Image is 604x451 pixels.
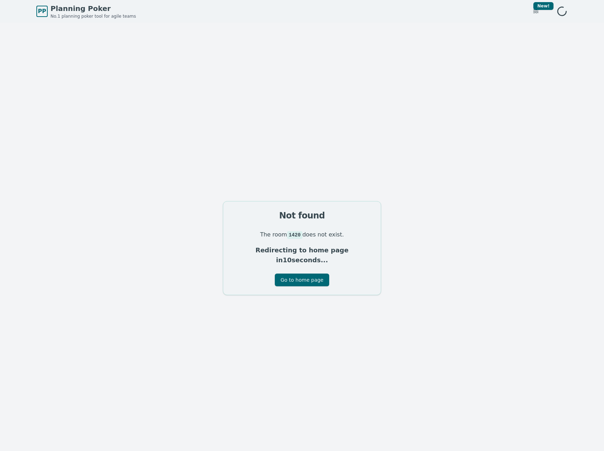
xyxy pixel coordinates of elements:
[232,230,372,240] p: The room does not exist.
[529,5,542,18] button: New!
[51,4,136,13] span: Planning Poker
[232,210,372,221] div: Not found
[36,4,136,19] a: PPPlanning PokerNo.1 planning poker tool for agile teams
[533,2,553,10] div: New!
[232,245,372,265] p: Redirecting to home page in 10 seconds...
[275,274,329,286] button: Go to home page
[38,7,46,16] span: PP
[287,231,302,239] code: 1420
[51,13,136,19] span: No.1 planning poker tool for agile teams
